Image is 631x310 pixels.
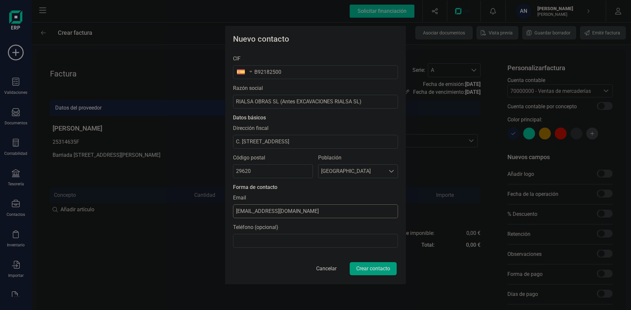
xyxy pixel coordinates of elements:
span: [GEOGRAPHIC_DATA] [318,165,385,178]
button: Cancelar [308,261,344,277]
label: Teléfono (opcional) [233,223,278,231]
div: Forma de contacto [233,183,398,191]
label: CIF [233,55,241,63]
label: Razón social [233,84,263,92]
label: Población [318,154,398,162]
button: Crear contacto [350,262,397,275]
div: Datos básicos [233,114,398,122]
div: Nuevo contacto [230,31,401,44]
label: Dirección fiscal [233,124,269,132]
label: Email [233,194,246,202]
label: Código postal [233,154,313,162]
